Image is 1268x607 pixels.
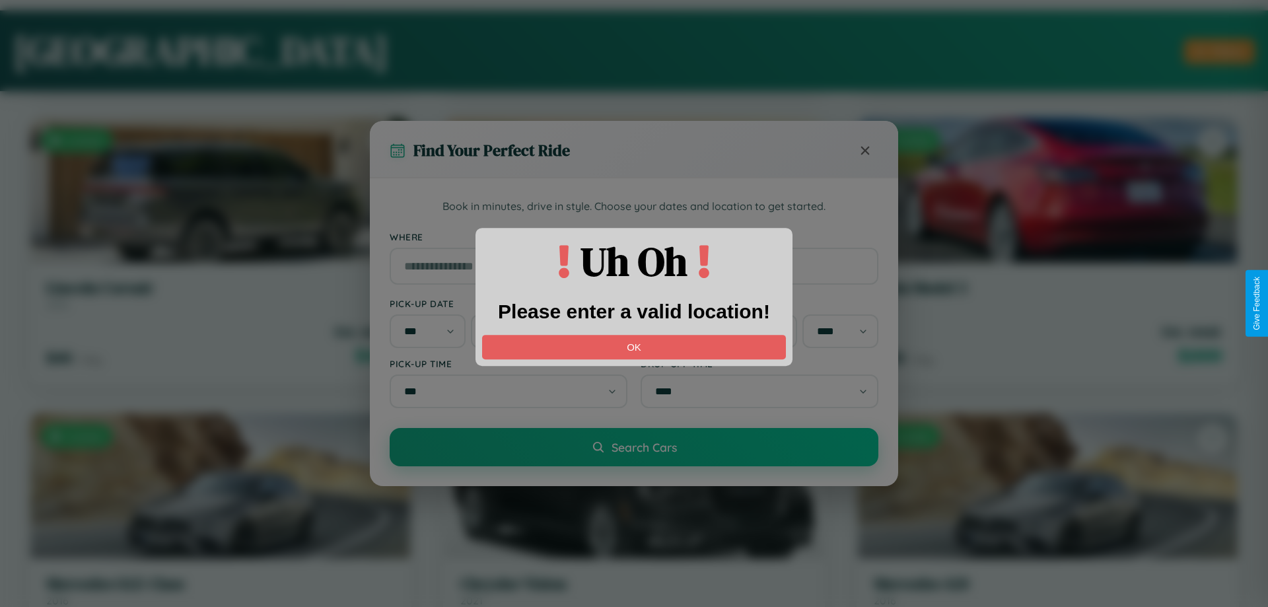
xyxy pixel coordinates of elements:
[390,298,627,309] label: Pick-up Date
[641,358,878,369] label: Drop-off Time
[390,358,627,369] label: Pick-up Time
[641,298,878,309] label: Drop-off Date
[612,440,677,454] span: Search Cars
[390,198,878,215] p: Book in minutes, drive in style. Choose your dates and location to get started.
[390,231,878,242] label: Where
[413,139,570,161] h3: Find Your Perfect Ride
